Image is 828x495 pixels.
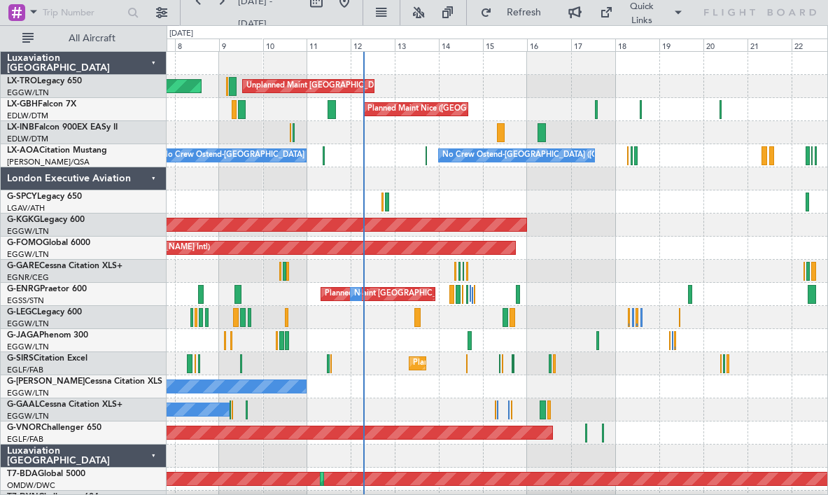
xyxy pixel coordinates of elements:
span: Refresh [495,8,554,18]
div: Planned Maint [GEOGRAPHIC_DATA] ([GEOGRAPHIC_DATA]) [413,353,633,374]
div: 19 [659,39,703,51]
a: EDLW/DTM [7,134,48,144]
a: EGGW/LTN [7,319,49,329]
span: LX-TRO [7,77,37,85]
a: [PERSON_NAME]/QSA [7,157,90,167]
a: G-LEGCLegacy 600 [7,308,82,316]
div: 10 [263,39,307,51]
div: 11 [307,39,351,51]
span: G-JAGA [7,331,39,340]
a: LX-INBFalcon 900EX EASy II [7,123,118,132]
a: OMDW/DWC [7,480,55,491]
span: G-LEGC [7,308,37,316]
span: All Aircraft [36,34,148,43]
span: T7-BDA [7,470,38,478]
a: G-JAGAPhenom 300 [7,331,88,340]
a: G-SPCYLegacy 650 [7,193,82,201]
button: Quick Links [593,1,691,24]
div: Planned Maint [GEOGRAPHIC_DATA] ([GEOGRAPHIC_DATA]) [325,284,545,305]
button: Refresh [474,1,558,24]
div: 18 [615,39,659,51]
a: G-GARECessna Citation XLS+ [7,262,122,270]
div: 12 [351,39,395,51]
div: 14 [439,39,483,51]
a: LX-AOACitation Mustang [7,146,107,155]
a: EGLF/FAB [7,365,43,375]
a: G-SIRSCitation Excel [7,354,87,363]
a: G-[PERSON_NAME]Cessna Citation XLS [7,377,162,386]
a: G-GAALCessna Citation XLS+ [7,400,122,409]
a: G-VNORChallenger 650 [7,424,101,432]
div: No Crew Ostend-[GEOGRAPHIC_DATA] ([GEOGRAPHIC_DATA]) [162,145,391,166]
div: Unplanned Maint [GEOGRAPHIC_DATA] ([GEOGRAPHIC_DATA]) [246,76,477,97]
span: G-GARE [7,262,39,270]
a: EGGW/LTN [7,411,49,421]
a: LGAV/ATH [7,203,45,214]
div: 8 [175,39,219,51]
a: LX-TROLegacy 650 [7,77,82,85]
a: EGGW/LTN [7,88,49,98]
a: EGSS/STN [7,295,44,306]
a: EGGW/LTN [7,249,49,260]
span: G-[PERSON_NAME] [7,377,85,386]
span: G-KGKG [7,216,40,224]
div: 9 [219,39,263,51]
div: No Crew Ostend-[GEOGRAPHIC_DATA] ([GEOGRAPHIC_DATA]) [442,145,672,166]
span: G-FOMO [7,239,43,247]
span: LX-INB [7,123,34,132]
a: EGNR/CEG [7,272,49,283]
a: T7-BDAGlobal 5000 [7,470,85,478]
button: All Aircraft [15,27,152,50]
a: G-KGKGLegacy 600 [7,216,85,224]
a: EGLF/FAB [7,434,43,445]
span: G-GAAL [7,400,39,409]
a: G-ENRGPraetor 600 [7,285,87,293]
div: 15 [483,39,527,51]
a: EDLW/DTM [7,111,48,121]
div: Planned Maint Nice ([GEOGRAPHIC_DATA]) [367,99,524,120]
span: G-ENRG [7,285,40,293]
a: LX-GBHFalcon 7X [7,100,76,109]
span: G-SIRS [7,354,34,363]
div: [DATE] [169,28,193,40]
span: G-VNOR [7,424,41,432]
a: EGGW/LTN [7,226,49,237]
span: LX-GBH [7,100,38,109]
a: G-FOMOGlobal 6000 [7,239,90,247]
div: 21 [748,39,792,51]
div: 13 [395,39,439,51]
div: 16 [527,39,571,51]
a: EGGW/LTN [7,388,49,398]
div: 20 [703,39,748,51]
span: LX-AOA [7,146,39,155]
div: No Crew [354,284,386,305]
a: EGGW/LTN [7,342,49,352]
span: G-SPCY [7,193,37,201]
div: 17 [571,39,615,51]
input: Trip Number [43,2,123,23]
